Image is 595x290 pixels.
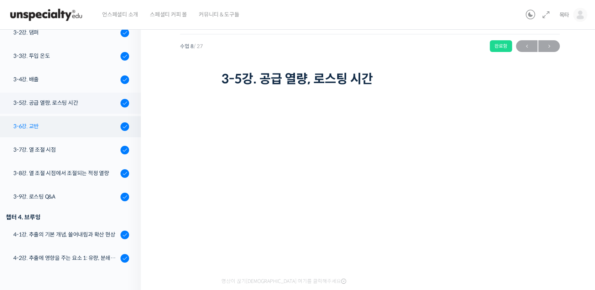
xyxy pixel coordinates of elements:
[72,237,81,243] span: 대화
[559,11,569,18] span: 목타
[180,44,203,49] span: 수업 8
[6,212,129,222] div: 챕터 4. 브루잉
[13,192,118,201] div: 3-9강. 로스팅 Q&A
[221,278,346,285] span: 영상이 끊기[DEMOGRAPHIC_DATA] 여기를 클릭해주세요
[490,40,512,52] div: 완료함
[13,254,118,262] div: 4-2강. 추출에 영향을 주는 요소 1: 유량, 분쇄도, 교반
[221,72,519,86] h1: 3-5강. 공급 열량, 로스팅 시간
[13,75,118,84] div: 3-4강. 배출
[516,41,537,52] span: ←
[101,225,150,245] a: 설정
[13,230,118,239] div: 4-1강. 추출의 기본 개념, 쓸어내림과 확산 현상
[538,41,560,52] span: →
[538,40,560,52] a: 다음→
[13,145,118,154] div: 3-7강. 열 조절 시점
[2,225,52,245] a: 홈
[13,28,118,37] div: 3-2강. 댐퍼
[121,237,130,243] span: 설정
[516,40,537,52] a: ←이전
[194,43,203,50] span: / 27
[52,225,101,245] a: 대화
[13,169,118,177] div: 3-8강. 열 조절 시점에서 조절되는 적정 열량
[13,98,118,107] div: 3-5강. 공급 열량, 로스팅 시간
[13,122,118,131] div: 3-6강. 교반
[13,52,118,60] div: 3-3강. 투입 온도
[25,237,29,243] span: 홈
